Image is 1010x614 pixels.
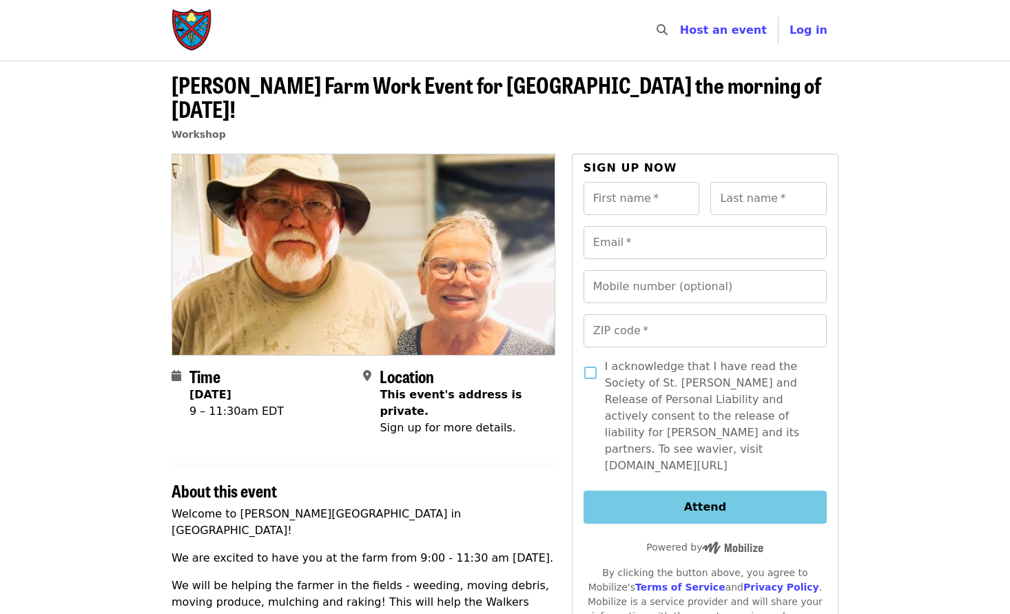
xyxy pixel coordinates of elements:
[680,23,767,37] a: Host an event
[584,270,827,303] input: Mobile number (optional)
[646,542,763,553] span: Powered by
[584,491,827,524] button: Attend
[657,23,668,37] i: search icon
[172,478,277,502] span: About this event
[584,314,827,347] input: ZIP code
[380,364,434,388] span: Location
[172,154,555,354] img: Walker Farm Work Event for Durham Academy the morning of 8/29/2025! organized by Society of St. A...
[189,364,220,388] span: Time
[584,161,677,174] span: Sign up now
[172,8,213,52] img: Society of St. Andrew - Home
[584,182,700,215] input: First name
[189,388,231,401] strong: [DATE]
[363,369,371,382] i: map-marker-alt icon
[702,542,763,554] img: Powered by Mobilize
[790,23,827,37] span: Log in
[710,182,827,215] input: Last name
[380,421,515,434] span: Sign up for more details.
[172,68,821,125] span: [PERSON_NAME] Farm Work Event for [GEOGRAPHIC_DATA] the morning of [DATE]!
[172,550,555,566] p: We are excited to have you at the farm from 9:00 - 11:30 am [DATE].
[172,506,555,539] p: Welcome to [PERSON_NAME][GEOGRAPHIC_DATA] in [GEOGRAPHIC_DATA]!
[676,14,687,47] input: Search
[635,582,725,593] a: Terms of Service
[380,388,522,418] span: This event's address is private.
[605,358,816,474] span: I acknowledge that I have read the Society of St. [PERSON_NAME] and Release of Personal Liability...
[779,17,838,44] button: Log in
[584,226,827,259] input: Email
[172,369,181,382] i: calendar icon
[743,582,819,593] a: Privacy Policy
[172,129,226,140] a: Workshop
[189,403,284,420] div: 9 – 11:30am EDT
